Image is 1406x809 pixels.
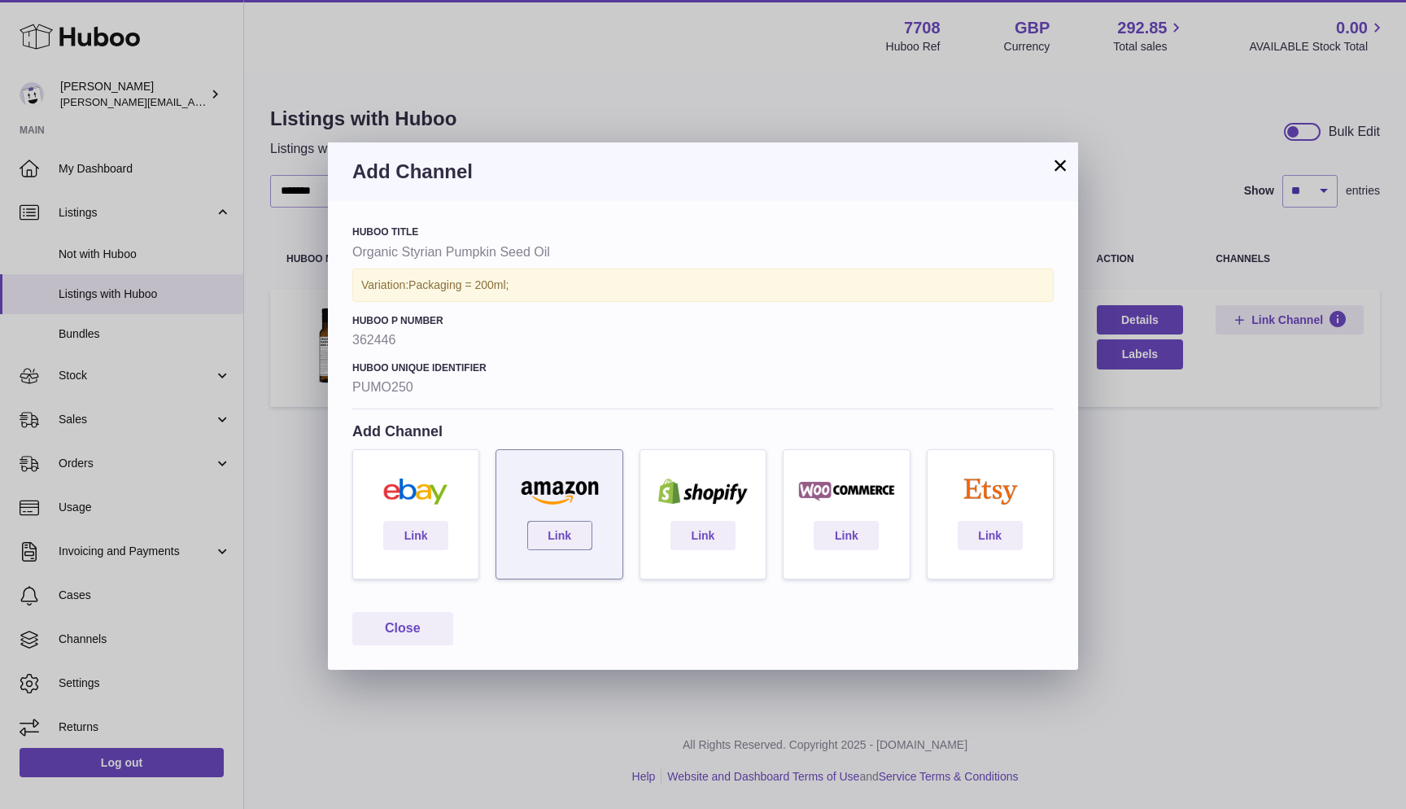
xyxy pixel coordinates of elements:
img: amazon [504,479,613,505]
img: ebay [361,479,470,505]
img: shopify [648,479,758,505]
img: etsy [936,479,1045,505]
div: Variation: [352,269,1054,302]
a: Link [958,521,1023,550]
h4: Add Channel [352,422,1054,441]
strong: 362446 [352,331,1054,349]
a: Link [383,521,448,550]
h4: Huboo P number [352,314,1054,327]
h3: Add Channel [352,159,1054,185]
a: Link [670,521,736,550]
a: Link [814,521,879,550]
strong: Organic Styrian Pumpkin Seed Oil [352,243,1054,261]
span: Packaging = 200ml; [408,278,509,291]
strong: PUMO250 [352,378,1054,396]
h4: Huboo Unique Identifier [352,361,1054,374]
a: Link [527,521,592,550]
img: woocommerce [792,479,901,505]
button: Close [352,612,453,645]
button: × [1050,155,1070,175]
h4: Huboo Title [352,225,1054,238]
